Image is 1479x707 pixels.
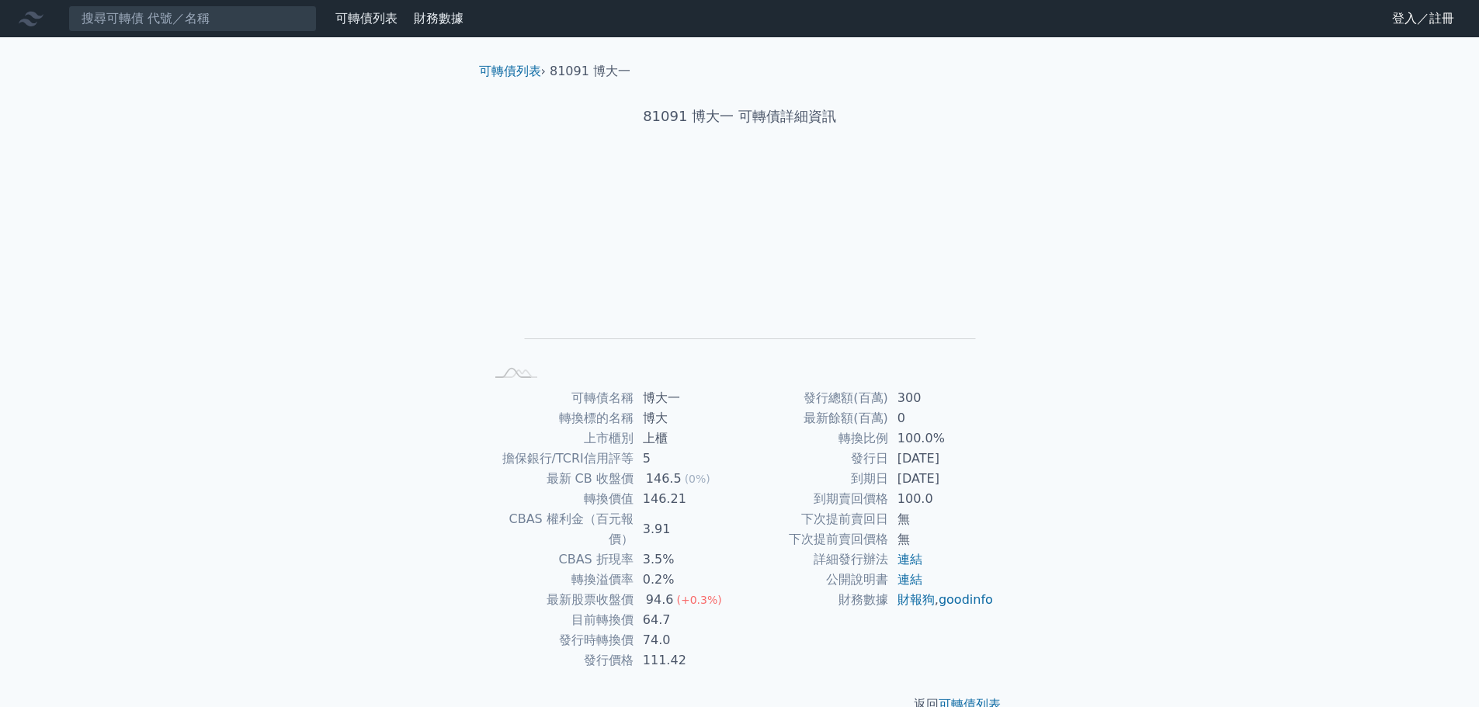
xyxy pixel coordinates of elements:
[634,408,740,428] td: 博大
[740,529,888,549] td: 下次提前賣回價格
[467,106,1013,127] h1: 81091 博大一 可轉債詳細資訊
[634,489,740,509] td: 146.21
[335,11,398,26] a: 可轉債列表
[485,428,634,449] td: 上市櫃別
[888,388,995,408] td: 300
[888,590,995,610] td: ,
[888,469,995,489] td: [DATE]
[634,610,740,630] td: 64.7
[485,610,634,630] td: 目前轉換價
[740,469,888,489] td: 到期日
[485,509,634,549] td: CBAS 權利金（百元報價）
[479,62,546,81] li: ›
[634,388,740,408] td: 博大一
[634,630,740,650] td: 74.0
[485,388,634,408] td: 可轉債名稱
[634,549,740,570] td: 3.5%
[740,570,888,590] td: 公開說明書
[634,570,740,590] td: 0.2%
[634,509,740,549] td: 3.91
[550,62,630,81] li: 81091 博大一
[897,572,922,587] a: 連結
[634,449,740,469] td: 5
[485,650,634,671] td: 發行價格
[740,509,888,529] td: 下次提前賣回日
[897,552,922,567] a: 連結
[643,590,677,610] div: 94.6
[485,590,634,610] td: 最新股票收盤價
[485,549,634,570] td: CBAS 折現率
[740,428,888,449] td: 轉換比例
[685,473,710,485] span: (0%)
[634,650,740,671] td: 111.42
[888,509,995,529] td: 無
[888,529,995,549] td: 無
[888,449,995,469] td: [DATE]
[510,176,976,362] g: Chart
[740,549,888,570] td: 詳細發行辦法
[939,592,993,607] a: goodinfo
[888,408,995,428] td: 0
[888,489,995,509] td: 100.0
[485,570,634,590] td: 轉換溢價率
[676,594,721,606] span: (+0.3%)
[643,469,685,489] div: 146.5
[634,428,740,449] td: 上櫃
[485,449,634,469] td: 擔保銀行/TCRI信用評等
[68,5,317,32] input: 搜尋可轉債 代號／名稱
[897,592,935,607] a: 財報狗
[740,489,888,509] td: 到期賣回價格
[485,630,634,650] td: 發行時轉換價
[414,11,463,26] a: 財務數據
[479,64,541,78] a: 可轉債列表
[740,388,888,408] td: 發行總額(百萬)
[740,408,888,428] td: 最新餘額(百萬)
[1380,6,1467,31] a: 登入／註冊
[485,469,634,489] td: 最新 CB 收盤價
[740,449,888,469] td: 發行日
[888,428,995,449] td: 100.0%
[485,408,634,428] td: 轉換標的名稱
[485,489,634,509] td: 轉換價值
[740,590,888,610] td: 財務數據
